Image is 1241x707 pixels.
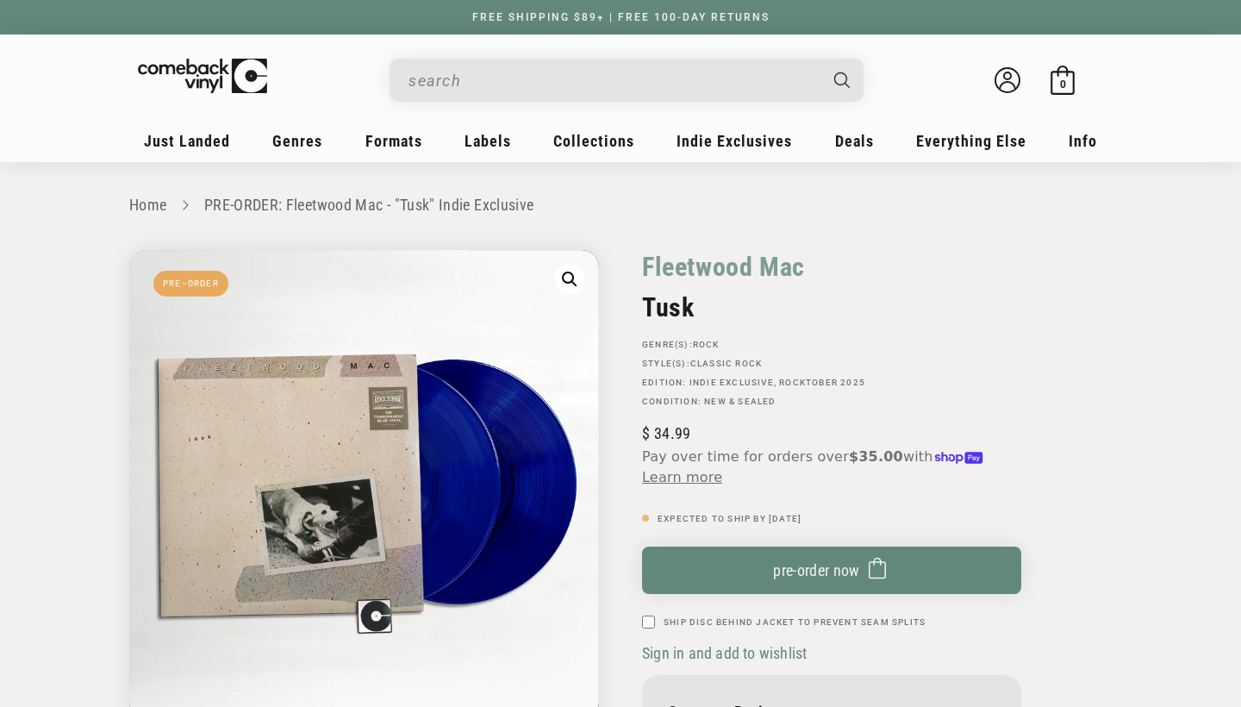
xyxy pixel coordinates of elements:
span: pre-order now [773,561,860,579]
div: Search [390,59,864,102]
span: Pre-Order [153,271,228,297]
label: Ship Disc Behind Jacket To Prevent Seam Splits [664,616,926,629]
span: Info [1069,132,1097,150]
span: Deals [835,132,874,150]
input: search [408,63,817,98]
span: 34.99 [642,424,690,442]
a: FREE SHIPPING $89+ | FREE 100-DAY RETURNS [455,11,787,23]
a: Indie Exclusive [689,378,774,387]
nav: breadcrumbs [129,193,1112,218]
span: Genres [272,132,322,150]
h2: Tusk [642,292,1021,322]
p: GENRE(S): [642,340,1021,350]
span: Sign in and add to wishlist [642,644,807,662]
button: Sign in and add to wishlist [642,643,812,663]
p: STYLE(S): [642,359,1021,369]
span: Indie Exclusives [677,132,792,150]
a: Fleetwood Mac [642,250,805,284]
button: Search [820,59,866,102]
a: PRE-ORDER: Fleetwood Mac - "Tusk" Indie Exclusive [204,196,534,214]
span: Expected To Ship By [DATE] [658,514,801,523]
a: Rock [693,340,720,349]
span: $ [642,424,650,442]
span: Labels [465,132,511,150]
p: Condition: New & Sealed [642,397,1021,407]
p: Edition: , Rocktober 2025 [642,378,1021,388]
span: Collections [553,132,634,150]
a: Home [129,196,166,214]
a: Classic Rock [690,359,762,368]
span: Formats [365,132,422,150]
span: Everything Else [916,132,1026,150]
button: pre-order now [642,547,1021,594]
span: Just Landed [144,132,230,150]
span: 0 [1060,78,1066,91]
